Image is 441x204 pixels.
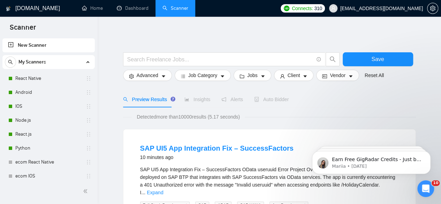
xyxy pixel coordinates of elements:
[175,70,231,81] button: barsJob Categorycaret-down
[129,74,134,79] span: setting
[140,167,396,195] span: SAP UI5 App Integration Fix – SuccessFactors OData useruuid Error Project Overview We have a SAP ...
[86,145,91,151] span: holder
[302,136,441,185] iframe: Intercom notifications message
[348,74,353,79] span: caret-down
[86,76,91,81] span: holder
[147,190,163,195] a: Expand
[427,3,438,14] button: setting
[6,3,11,14] img: logo
[86,173,91,179] span: holder
[292,5,313,12] span: Connects:
[2,55,95,183] li: My Scanners
[2,38,95,52] li: New Scanner
[188,71,217,79] span: Job Category
[15,99,82,113] a: IOS
[221,97,226,102] span: notification
[123,97,128,102] span: search
[5,56,16,68] button: search
[330,71,345,79] span: Vendor
[274,70,314,81] button: userClientcaret-down
[239,74,244,79] span: folder
[417,180,434,197] iframe: Intercom live chat
[5,60,16,65] span: search
[141,190,145,195] span: ...
[137,71,158,79] span: Advanced
[288,71,300,79] span: Client
[326,56,339,62] span: search
[331,6,336,11] span: user
[86,159,91,165] span: holder
[140,144,294,152] a: SAP UI5 App Integration Fix – SuccessFactors
[427,6,438,11] span: setting
[314,5,322,12] span: 310
[117,5,149,11] a: dashboardDashboard
[184,97,189,102] span: area-chart
[4,22,41,37] span: Scanner
[18,55,46,69] span: My Scanners
[317,57,321,62] span: info-circle
[170,96,176,102] div: Tooltip anchor
[132,113,245,121] span: Detected more than 10000 results (5.17 seconds)
[15,169,82,183] a: ecom IOS
[8,38,89,52] a: New Scanner
[127,55,313,64] input: Search Freelance Jobs...
[86,90,91,95] span: holder
[247,71,258,79] span: Jobs
[432,180,440,186] span: 10
[316,70,359,81] button: idcardVendorcaret-down
[284,6,289,11] img: upwork-logo.png
[254,97,259,102] span: robot
[221,97,243,102] span: Alerts
[123,97,173,102] span: Preview Results
[82,5,103,11] a: homeHome
[83,188,90,195] span: double-left
[234,70,271,81] button: folderJobscaret-down
[260,74,265,79] span: caret-down
[326,52,340,66] button: search
[123,70,172,81] button: settingAdvancedcaret-down
[140,166,399,196] div: SAP UI5 App Integration Fix – SuccessFactors OData useruuid Error Project Overview We have a SAP ...
[371,55,384,63] span: Save
[181,74,185,79] span: bars
[322,74,327,79] span: idcard
[15,85,82,99] a: Android
[280,74,285,79] span: user
[427,6,438,11] a: setting
[162,5,188,11] a: searchScanner
[86,118,91,123] span: holder
[86,131,91,137] span: holder
[254,97,289,102] span: Auto Bidder
[15,71,82,85] a: React Native
[86,104,91,109] span: holder
[220,74,225,79] span: caret-down
[343,52,413,66] button: Save
[140,153,294,161] div: 10 minutes ago
[15,113,82,127] a: Node.js
[161,74,166,79] span: caret-down
[184,97,210,102] span: Insights
[15,155,82,169] a: ecom React Native
[15,127,82,141] a: React.js
[303,74,307,79] span: caret-down
[15,141,82,155] a: Python
[365,71,384,79] a: Reset All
